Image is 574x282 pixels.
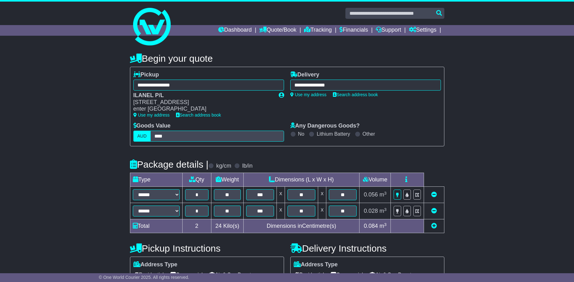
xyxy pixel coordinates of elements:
label: Other [363,131,375,137]
label: Address Type [133,261,178,268]
td: x [277,187,285,203]
td: 2 [182,219,211,233]
a: Remove this item [431,191,437,198]
a: Remove this item [431,208,437,214]
label: lb/in [242,163,252,170]
h4: Begin your quote [130,53,444,64]
a: Support [376,25,401,36]
td: x [277,203,285,219]
td: Weight [211,173,244,187]
a: Add new item [431,223,437,229]
h4: Package details | [130,159,209,170]
label: Goods Value [133,123,171,129]
sup: 3 [384,191,387,196]
span: 0.056 [364,191,378,198]
span: 24 [215,223,222,229]
label: AUD [133,131,151,142]
a: Use my address [290,92,327,97]
td: Dimensions in Centimetre(s) [243,219,359,233]
td: Qty [182,173,211,187]
span: m [380,223,387,229]
span: Air & Sea Depot [369,270,411,279]
td: Volume [359,173,391,187]
div: enter [GEOGRAPHIC_DATA] [133,106,272,112]
h4: Pickup Instructions [130,243,284,253]
span: Air & Sea Depot [209,270,251,279]
a: Search address book [333,92,378,97]
label: Address Type [294,261,338,268]
h4: Delivery Instructions [290,243,444,253]
span: Residential [133,270,164,279]
span: 0.028 [364,208,378,214]
a: Quote/Book [259,25,296,36]
label: Lithium Battery [317,131,350,137]
label: Pickup [133,71,159,78]
span: 0.084 [364,223,378,229]
td: Kilo(s) [211,219,244,233]
div: ILANEL P/L [133,92,272,99]
label: kg/cm [216,163,231,170]
span: Commercial [330,270,363,279]
td: Total [130,219,182,233]
td: Type [130,173,182,187]
span: m [380,191,387,198]
sup: 3 [384,207,387,212]
span: Commercial [170,270,203,279]
label: Delivery [290,71,319,78]
a: Tracking [304,25,332,36]
sup: 3 [384,222,387,227]
label: No [298,131,304,137]
a: Settings [409,25,437,36]
td: Dimensions (L x W x H) [243,173,359,187]
a: Use my address [133,112,170,118]
td: x [318,187,326,203]
label: Any Dangerous Goods? [290,123,360,129]
span: m [380,208,387,214]
a: Dashboard [218,25,252,36]
span: © One World Courier 2025. All rights reserved. [99,275,189,280]
td: x [318,203,326,219]
div: [STREET_ADDRESS] [133,99,272,106]
a: Search address book [176,112,221,118]
span: Residential [294,270,324,279]
a: Financials [339,25,368,36]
